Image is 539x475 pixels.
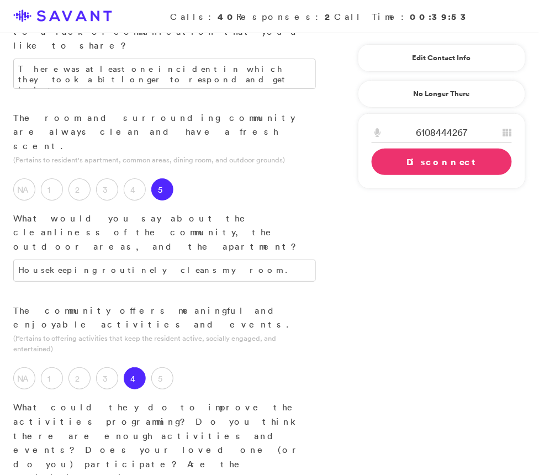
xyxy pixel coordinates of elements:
a: Edit Contact Info [372,49,512,67]
label: 4 [124,178,146,200]
label: 2 [68,367,91,389]
label: 2 [68,178,91,200]
label: 3 [96,367,118,389]
p: The room and surrounding community are always clean and have a fresh scent. [13,111,316,154]
label: 5 [151,178,173,200]
p: (Pertains to offering activities that keep the resident active, socially engaged, and entertained) [13,333,316,354]
strong: 00:39:53 [410,10,471,23]
strong: 40 [218,10,236,23]
label: 3 [96,178,118,200]
label: 1 [41,178,63,200]
strong: 2 [325,10,334,23]
p: (Pertains to resident's apartment, common areas, dining room, and outdoor grounds) [13,155,316,165]
label: 5 [151,367,173,389]
label: NA [13,367,35,389]
a: No Longer There [358,80,526,108]
p: What would you say about the cleanliness of the community, the outdoor areas, and the apartment? [13,212,316,254]
a: Disconnect [372,149,512,175]
label: 4 [124,367,146,389]
p: The community offers meaningful and enjoyable activities and events. [13,304,316,332]
label: 1 [41,367,63,389]
label: NA [13,178,35,200]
